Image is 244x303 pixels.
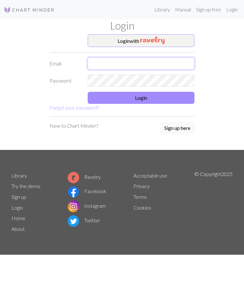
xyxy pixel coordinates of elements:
a: Twitter [68,217,100,223]
img: Facebook logo [68,186,79,198]
label: Password [46,75,84,87]
a: Privacy [133,183,150,189]
a: Facebook [68,188,106,194]
button: Sign up here [160,122,194,134]
img: Twitter logo [68,215,79,227]
p: New to Chart Minder? [50,122,98,130]
a: About [11,226,25,232]
img: Ravelry logo [68,172,79,183]
p: © Copyright 2025 [194,170,233,234]
a: Try the demo [11,183,40,189]
a: Terms [133,194,147,200]
a: Instagram [68,203,106,209]
a: Login [11,205,23,211]
button: Login [88,92,194,104]
img: Logo [4,6,55,14]
img: Ravelry [140,37,165,44]
a: Sign up here [160,122,194,135]
a: Cookies [133,205,151,211]
a: Library [11,172,27,178]
a: Login [224,3,240,16]
a: Home [11,215,25,221]
label: Email [46,57,84,70]
a: Sign up [11,194,26,200]
a: Sign up free [193,3,224,16]
a: Forgot your password? [50,104,99,111]
a: Acceptable use [133,172,167,178]
img: Instagram logo [68,201,79,212]
a: Library [152,3,173,16]
a: Ravelry [68,174,101,180]
h1: Login [8,19,236,32]
button: Loginwith [88,34,194,47]
a: Manual [173,3,193,16]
